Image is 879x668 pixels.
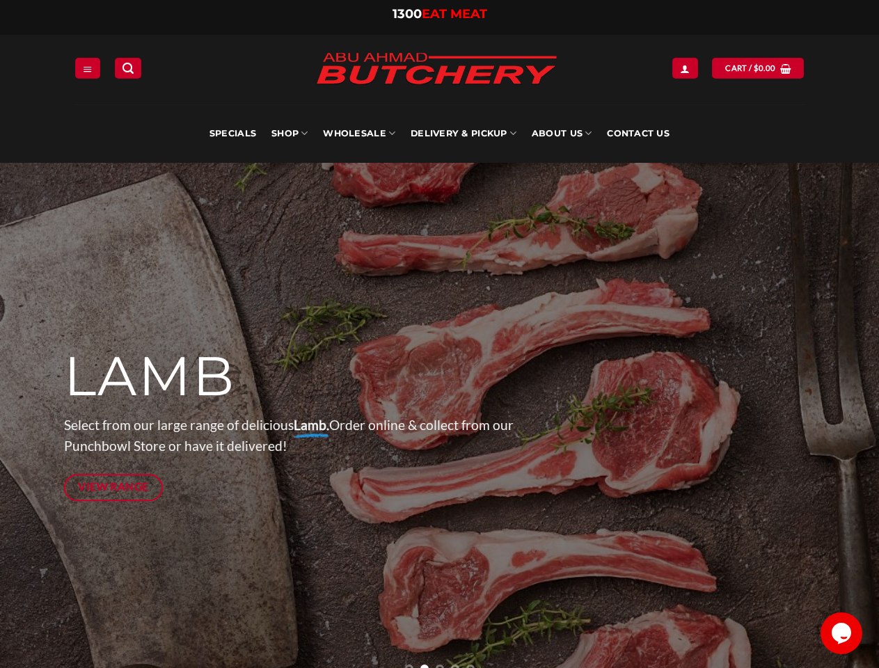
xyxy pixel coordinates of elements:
a: View cart [712,58,804,78]
a: Menu [75,58,100,78]
strong: Lamb. [294,417,329,433]
a: View Range [64,474,164,501]
a: About Us [532,104,592,163]
span: EAT MEAT [422,6,487,22]
span: Select from our large range of delicious Order online & collect from our Punchbowl Store or have ... [64,417,514,454]
a: Wholesale [323,104,395,163]
a: Specials [209,104,256,163]
a: Delivery & Pickup [411,104,516,163]
span: $ [754,62,759,74]
a: Login [672,58,697,78]
a: Search [115,58,141,78]
a: 1300EAT MEAT [393,6,487,22]
span: View Range [78,478,149,495]
iframe: chat widget [821,612,865,654]
a: Contact Us [607,104,670,163]
span: 1300 [393,6,422,22]
img: Abu Ahmad Butchery [304,43,569,96]
bdi: 0.00 [754,63,776,72]
span: LAMB [64,343,236,410]
span: Cart / [725,62,775,74]
a: SHOP [271,104,308,163]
